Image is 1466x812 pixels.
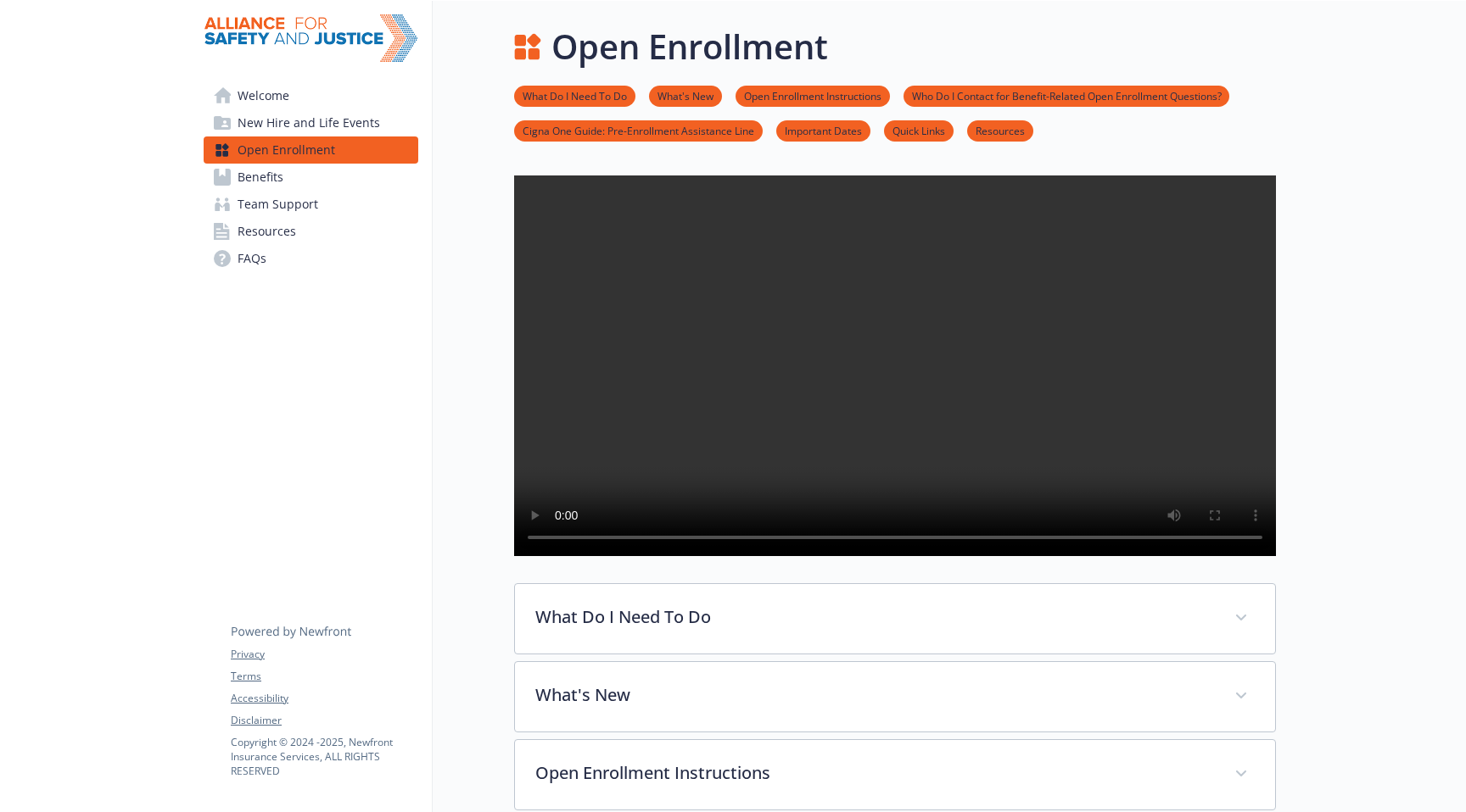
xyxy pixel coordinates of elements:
a: Resources [204,218,418,245]
span: Resources [238,218,296,245]
a: Cigna One Guide: Pre-Enrollment Assistance Line [514,122,763,138]
span: Benefits [238,164,283,191]
div: Open Enrollment Instructions [515,740,1275,809]
a: Open Enrollment Instructions [736,87,890,103]
a: Quick Links [884,122,954,138]
p: What's New [535,682,1214,708]
a: Welcome [204,82,418,109]
a: What Do I Need To Do [514,87,635,103]
a: Important Dates [776,122,870,138]
p: What Do I Need To Do [535,604,1214,630]
a: Resources [967,122,1033,138]
a: Disclaimer [231,713,417,728]
p: Open Enrollment Instructions [535,760,1214,786]
a: Benefits [204,164,418,191]
a: Terms [231,669,417,684]
h1: Open Enrollment [551,21,828,72]
a: FAQs [204,245,418,272]
a: Open Enrollment [204,136,418,164]
span: Open Enrollment [238,136,335,164]
p: Copyright © 2024 - 2025 , Newfront Insurance Services, ALL RIGHTS RESERVED [231,735,417,778]
span: New Hire and Life Events [238,109,380,136]
span: FAQs [238,245,266,272]
span: Team Support [238,191,318,218]
a: Privacy [231,647,417,662]
a: Accessibility [231,691,417,706]
div: What Do I Need To Do [515,584,1275,653]
div: What's New [515,662,1275,731]
span: Welcome [238,82,289,109]
a: What's New [649,87,722,103]
a: Who Do I Contact for Benefit-Related Open Enrollment Questions? [904,87,1229,103]
a: New Hire and Life Events [204,109,418,136]
a: Team Support [204,191,418,218]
